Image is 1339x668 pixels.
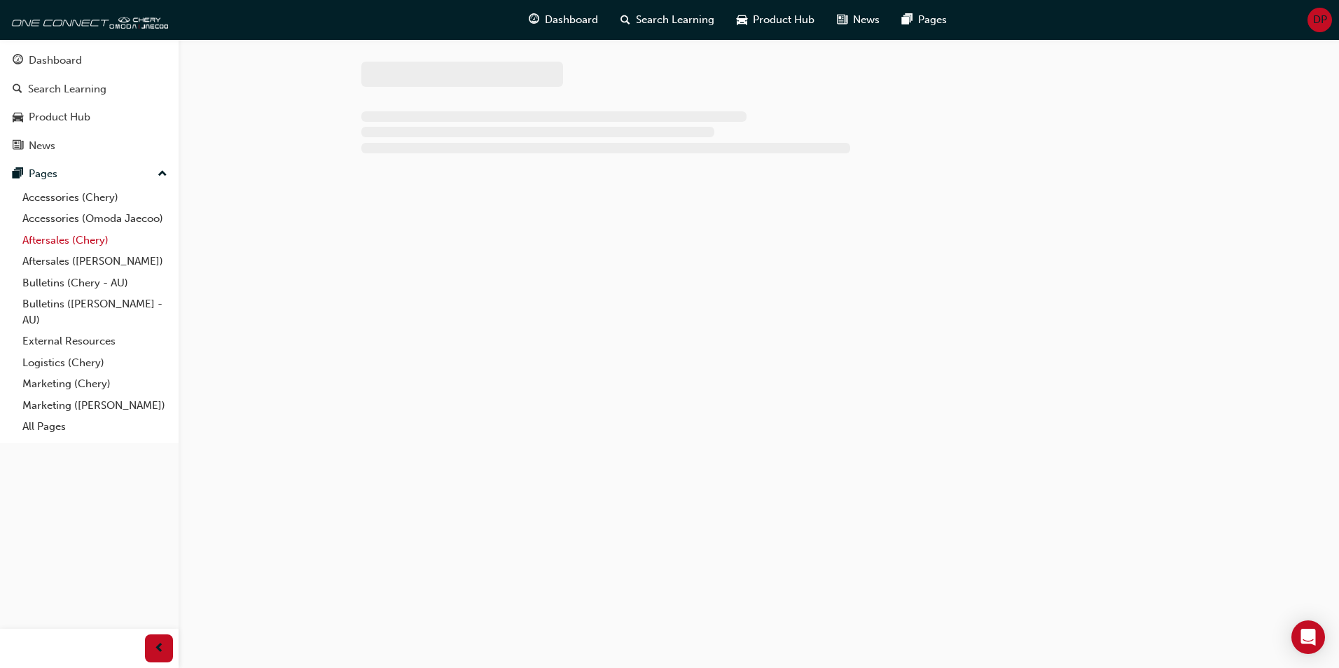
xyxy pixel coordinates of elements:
[7,6,168,34] img: oneconnect
[6,161,173,187] button: Pages
[17,272,173,294] a: Bulletins (Chery - AU)
[636,12,714,28] span: Search Learning
[29,138,55,154] div: News
[837,11,847,29] span: news-icon
[17,352,173,374] a: Logistics (Chery)
[13,140,23,153] span: news-icon
[17,208,173,230] a: Accessories (Omoda Jaecoo)
[17,373,173,395] a: Marketing (Chery)
[620,11,630,29] span: search-icon
[17,416,173,438] a: All Pages
[29,53,82,69] div: Dashboard
[1291,620,1325,654] div: Open Intercom Messenger
[753,12,814,28] span: Product Hub
[726,6,826,34] a: car-iconProduct Hub
[17,251,173,272] a: Aftersales ([PERSON_NAME])
[918,12,947,28] span: Pages
[17,395,173,417] a: Marketing ([PERSON_NAME])
[17,187,173,209] a: Accessories (Chery)
[28,81,106,97] div: Search Learning
[6,48,173,74] a: Dashboard
[902,11,913,29] span: pages-icon
[13,83,22,96] span: search-icon
[737,11,747,29] span: car-icon
[6,133,173,159] a: News
[6,76,173,102] a: Search Learning
[826,6,891,34] a: news-iconNews
[13,55,23,67] span: guage-icon
[1313,12,1327,28] span: DP
[529,11,539,29] span: guage-icon
[154,640,165,657] span: prev-icon
[17,293,173,330] a: Bulletins ([PERSON_NAME] - AU)
[853,12,880,28] span: News
[891,6,958,34] a: pages-iconPages
[6,45,173,161] button: DashboardSearch LearningProduct HubNews
[545,12,598,28] span: Dashboard
[6,104,173,130] a: Product Hub
[29,109,90,125] div: Product Hub
[13,168,23,181] span: pages-icon
[17,330,173,352] a: External Resources
[1307,8,1332,32] button: DP
[29,166,57,182] div: Pages
[158,165,167,183] span: up-icon
[13,111,23,124] span: car-icon
[609,6,726,34] a: search-iconSearch Learning
[17,230,173,251] a: Aftersales (Chery)
[518,6,609,34] a: guage-iconDashboard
